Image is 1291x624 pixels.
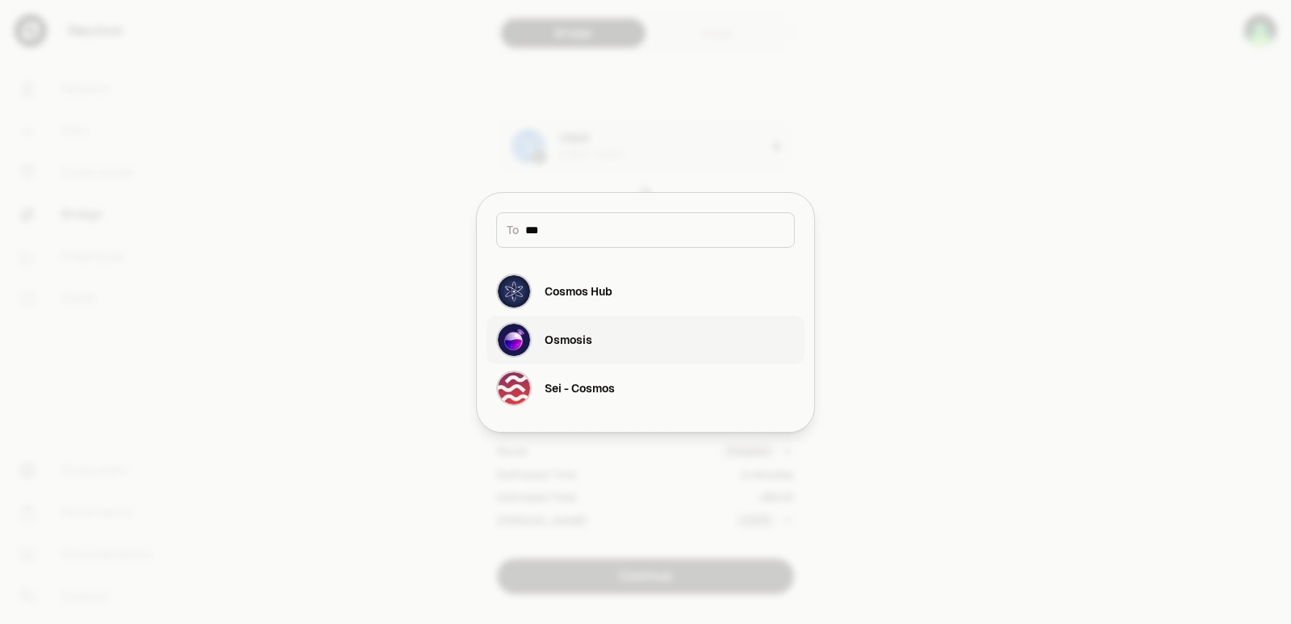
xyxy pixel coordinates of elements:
button: Sei - Cosmos LogoSei - Cosmos [487,364,804,413]
img: Osmosis Logo [498,324,530,356]
button: Osmosis LogoOsmosis [487,316,804,364]
div: Cosmos Hub [545,283,612,299]
div: Sei - Cosmos [545,380,615,396]
button: Cosmos Hub LogoCosmos Hub [487,267,804,316]
div: Osmosis [545,332,592,348]
img: Sei - Cosmos Logo [498,372,530,404]
span: To [507,222,519,238]
img: Cosmos Hub Logo [498,275,530,308]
